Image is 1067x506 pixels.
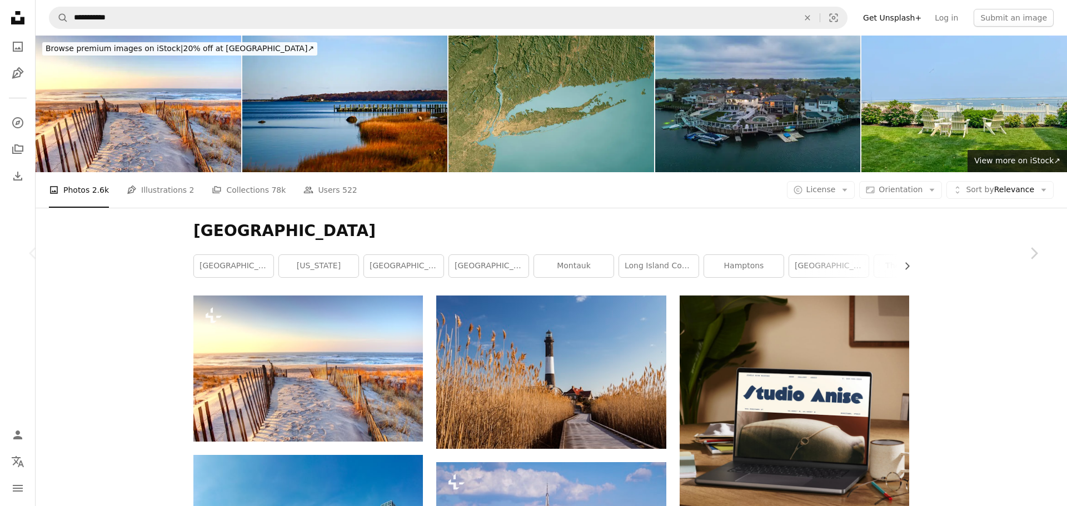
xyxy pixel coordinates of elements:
h1: [GEOGRAPHIC_DATA] [193,221,909,241]
a: Next [1000,200,1067,307]
span: License [806,185,836,194]
span: 20% off at [GEOGRAPHIC_DATA] ↗ [46,44,314,53]
a: [GEOGRAPHIC_DATA] [364,255,443,277]
span: View more on iStock ↗ [974,156,1060,165]
img: A peaceful backyard with white Adirondack chairs facing calm waters, vibrant hydrangeas, a white ... [861,36,1067,172]
form: Find visuals sitewide [49,7,847,29]
a: hamptons [704,255,784,277]
a: montauk [534,255,614,277]
span: Relevance [966,184,1034,196]
a: Download History [7,165,29,187]
a: the hamptons [874,255,954,277]
a: [GEOGRAPHIC_DATA] [789,255,869,277]
a: [GEOGRAPHIC_DATA] [449,255,528,277]
img: Wealthy neighborhood in a small town on sea channel with luxury boats. Oceanside, New York, aeria... [655,36,861,172]
button: License [787,181,855,199]
span: Sort by [966,185,994,194]
span: 78k [271,184,286,196]
a: View more on iStock↗ [968,150,1067,172]
img: Tranquil Autumn Landscape at Shelter Island, New York [242,36,448,172]
button: Menu [7,477,29,499]
span: Orientation [879,185,923,194]
a: [GEOGRAPHIC_DATA] [US_STATE] [194,255,273,277]
a: Log in [928,9,965,27]
img: Ponquogue Beach is a stretch of sand accessed by a bridge across Shinnecock Bay. [193,295,423,442]
a: Collections 78k [212,172,286,208]
a: Illustrations 2 [127,172,194,208]
img: white and black lighthouse near brown grass field under blue sky during daytime [436,295,666,448]
button: scroll list to the right [897,255,909,277]
a: Get Unsplash+ [856,9,928,27]
button: Language [7,450,29,473]
img: Ponquogue Beach in the Hamptons [36,36,241,172]
a: Photos [7,36,29,58]
a: long island cocktail [619,255,699,277]
span: Browse premium images on iStock | [46,44,183,53]
a: Ponquogue Beach is a stretch of sand accessed by a bridge across Shinnecock Bay. [193,363,423,373]
a: Log in / Sign up [7,424,29,446]
a: Collections [7,138,29,161]
button: Sort byRelevance [946,181,1054,199]
img: Long Island Satellite Topographic Map 3D Render True Color [448,36,654,172]
button: Orientation [859,181,942,199]
button: Visual search [820,7,847,28]
a: Browse premium images on iStock|20% off at [GEOGRAPHIC_DATA]↗ [36,36,324,62]
a: Illustrations [7,62,29,84]
span: 522 [342,184,357,196]
a: Explore [7,112,29,134]
a: [US_STATE] [279,255,358,277]
button: Clear [795,7,820,28]
a: Users 522 [303,172,357,208]
span: 2 [190,184,195,196]
button: Search Unsplash [49,7,68,28]
button: Submit an image [974,9,1054,27]
a: white and black lighthouse near brown grass field under blue sky during daytime [436,367,666,377]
